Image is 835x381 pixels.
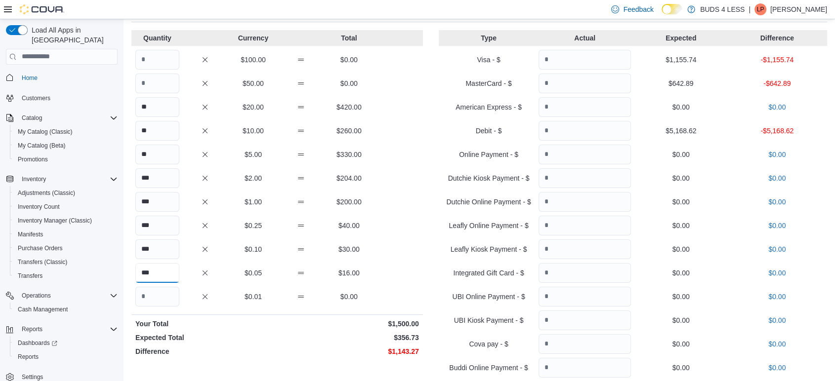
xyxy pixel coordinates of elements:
p: $5.00 [231,150,275,159]
p: American Express - $ [443,102,535,112]
p: $1,155.74 [635,55,727,65]
span: Transfers [14,270,118,282]
span: Transfers [18,272,42,280]
p: $2.00 [231,173,275,183]
span: Adjustments (Classic) [14,187,118,199]
a: Transfers (Classic) [14,256,71,268]
p: Actual [539,33,631,43]
p: Dutchie Kiosk Payment - $ [443,173,535,183]
p: $0.00 [731,292,823,302]
p: Currency [231,33,275,43]
p: $200.00 [327,197,371,207]
p: $0.00 [731,244,823,254]
input: Quantity [539,358,631,378]
button: Manifests [10,228,122,241]
button: Adjustments (Classic) [10,186,122,200]
p: -$642.89 [731,78,823,88]
p: | [749,3,751,15]
p: Expected Total [135,333,275,343]
p: $0.00 [635,244,727,254]
p: Leafly Online Payment - $ [443,221,535,230]
input: Dark Mode [662,4,682,14]
p: $0.00 [635,292,727,302]
span: Reports [14,351,118,363]
p: $0.00 [327,78,371,88]
p: BUDS 4 LESS [700,3,745,15]
button: Inventory Count [10,200,122,214]
p: $1,143.27 [279,346,419,356]
span: Catalog [22,114,42,122]
p: $0.00 [731,150,823,159]
button: Catalog [18,112,46,124]
p: Total [327,33,371,43]
p: Your Total [135,319,275,329]
input: Quantity [539,97,631,117]
span: Reports [22,325,42,333]
p: UBI Online Payment - $ [443,292,535,302]
a: Inventory Count [14,201,64,213]
p: $0.00 [635,150,727,159]
p: $100.00 [231,55,275,65]
p: $5,168.62 [635,126,727,136]
input: Quantity [539,263,631,283]
p: [PERSON_NAME] [770,3,827,15]
p: Visa - $ [443,55,535,65]
a: My Catalog (Beta) [14,140,70,152]
span: Dark Mode [662,14,662,15]
button: Transfers (Classic) [10,255,122,269]
p: $0.01 [231,292,275,302]
input: Quantity [539,239,631,259]
p: Cova pay - $ [443,339,535,349]
p: Debit - $ [443,126,535,136]
button: Reports [2,322,122,336]
input: Quantity [539,310,631,330]
span: Catalog [18,112,118,124]
p: $0.10 [231,244,275,254]
p: -$1,155.74 [731,55,823,65]
span: Adjustments (Classic) [18,189,75,197]
p: $0.00 [635,363,727,373]
p: $0.00 [731,197,823,207]
a: Cash Management [14,304,72,315]
span: My Catalog (Classic) [18,128,73,136]
p: Dutchie Online Payment - $ [443,197,535,207]
input: Quantity [135,263,179,283]
span: Dashboards [18,339,57,347]
button: Operations [18,290,55,302]
p: Buddi Online Payment - $ [443,363,535,373]
span: My Catalog (Classic) [14,126,118,138]
input: Quantity [539,216,631,235]
span: Feedback [623,4,653,14]
span: Operations [22,292,51,300]
img: Cova [20,4,64,14]
span: Home [18,72,118,84]
p: $0.00 [731,339,823,349]
p: Difference [731,33,823,43]
p: $0.00 [731,173,823,183]
span: Inventory Count [18,203,60,211]
p: $642.89 [635,78,727,88]
input: Quantity [135,50,179,70]
span: Customers [22,94,50,102]
button: Reports [10,350,122,364]
p: $0.00 [327,55,371,65]
span: Purchase Orders [18,244,63,252]
span: Home [22,74,38,82]
p: $10.00 [231,126,275,136]
p: Quantity [135,33,179,43]
button: Customers [2,91,122,105]
p: $0.00 [731,363,823,373]
input: Quantity [539,168,631,188]
button: Home [2,71,122,85]
a: Dashboards [10,336,122,350]
input: Quantity [539,50,631,70]
input: Quantity [135,121,179,141]
button: Inventory [18,173,50,185]
p: $0.00 [635,268,727,278]
span: Transfers (Classic) [18,258,67,266]
input: Quantity [135,239,179,259]
p: $0.00 [731,102,823,112]
span: Manifests [14,229,118,240]
span: Transfers (Classic) [14,256,118,268]
p: $204.00 [327,173,371,183]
